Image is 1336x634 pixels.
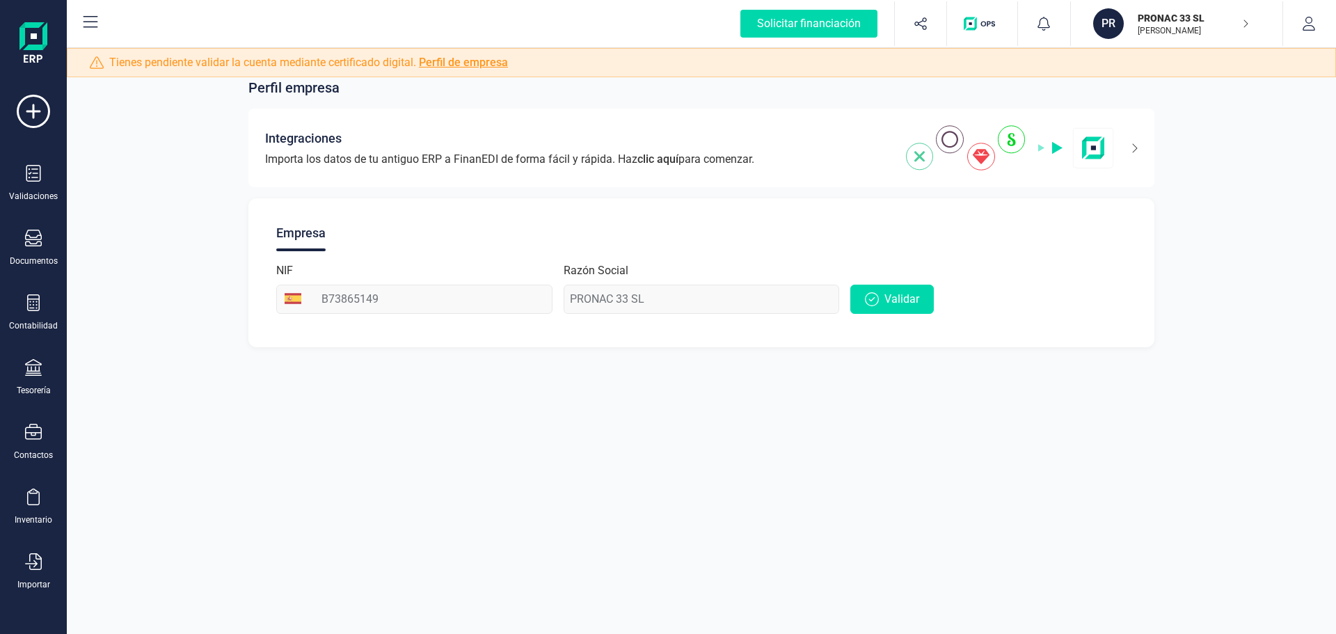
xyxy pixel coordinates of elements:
div: Empresa [276,215,326,251]
span: clic aquí [637,152,678,166]
div: Tesorería [17,385,51,396]
div: Importar [17,579,50,590]
div: PR [1093,8,1124,39]
button: Validar [850,285,934,314]
button: Solicitar financiación [724,1,894,46]
div: Documentos [10,255,58,267]
span: Validar [884,291,919,308]
img: Logo de OPS [964,17,1001,31]
p: PRONAC 33 SL [1138,11,1249,25]
label: Razón Social [564,262,628,279]
span: Perfil empresa [248,78,340,97]
img: Logo Finanedi [19,22,47,67]
span: Tienes pendiente validar la cuenta mediante certificado digital. [109,54,508,71]
button: Logo de OPS [955,1,1009,46]
div: Contabilidad [9,320,58,331]
label: NIF [276,262,293,279]
span: Integraciones [265,129,342,148]
div: Solicitar financiación [740,10,877,38]
img: integrations-img [906,125,1114,171]
a: Perfil de empresa [419,56,508,69]
span: Importa los datos de tu antiguo ERP a FinanEDI de forma fácil y rápida. Haz para comenzar. [265,151,754,168]
div: Validaciones [9,191,58,202]
div: Contactos [14,450,53,461]
p: [PERSON_NAME] [1138,25,1249,36]
button: PRPRONAC 33 SL[PERSON_NAME] [1088,1,1266,46]
div: Inventario [15,514,52,525]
